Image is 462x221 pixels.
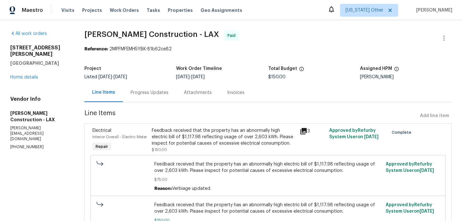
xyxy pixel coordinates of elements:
[92,135,147,139] span: Interior Overall - Electric Meter
[420,168,434,173] span: [DATE]
[176,75,205,79] span: -
[10,125,69,142] p: [PERSON_NAME][EMAIL_ADDRESS][DOMAIN_NAME]
[176,66,222,71] h5: Work Order Timeline
[10,75,38,80] a: Home details
[92,89,115,96] div: Line Items
[84,75,127,79] span: Listed
[176,75,190,79] span: [DATE]
[98,75,127,79] span: -
[360,75,452,79] div: [PERSON_NAME]
[84,110,417,122] span: Line Items
[98,75,112,79] span: [DATE]
[346,7,383,13] span: [US_STATE] Other
[154,186,172,191] span: Reason:
[227,32,238,39] span: Paid
[10,45,69,57] h2: [STREET_ADDRESS][PERSON_NAME]
[10,110,69,123] h5: [PERSON_NAME] Construction - LAX
[268,66,297,71] h5: Total Budget
[114,75,127,79] span: [DATE]
[394,66,399,75] span: The hpm assigned to this work order.
[61,7,74,13] span: Visits
[329,128,379,139] span: Approved by Refurby System User on
[300,127,325,135] div: 3
[10,60,69,66] h5: [GEOGRAPHIC_DATA]
[154,176,382,183] span: $75.00
[93,143,111,150] span: Repair
[184,89,212,96] div: Attachments
[84,46,452,52] div: 2MPFMFEMH5YBK-81b62ce82
[414,7,452,13] span: [PERSON_NAME]
[299,66,304,75] span: The total cost of line items that have been proposed by Opendoor. This sum includes line items th...
[420,209,434,214] span: [DATE]
[154,161,382,174] span: Feedback received that the property has an abnormally high electric bill of $1,117.98 reflecting ...
[10,96,69,102] h4: Vendor Info
[10,31,47,36] a: All work orders
[172,186,211,191] span: Verbiage updated.
[84,66,101,71] h5: Project
[110,7,139,13] span: Work Orders
[360,66,392,71] h5: Assigned HPM
[392,129,414,136] span: Complete
[168,7,193,13] span: Properties
[84,47,108,51] b: Reference:
[268,75,286,79] span: $150.00
[84,30,219,38] span: [PERSON_NAME] Construction - LAX
[364,135,379,139] span: [DATE]
[10,144,69,150] p: [PHONE_NUMBER]
[82,7,102,13] span: Projects
[22,7,43,13] span: Maestro
[191,75,205,79] span: [DATE]
[227,89,244,96] div: Invoices
[152,148,167,152] span: $150.00
[92,128,111,133] span: Electrical
[386,162,434,173] span: Approved by Refurby System User on
[152,127,296,147] div: Feedback received that the property has an abnormally high electric bill of $1,117.98 reflecting ...
[131,89,168,96] div: Progress Updates
[386,203,434,214] span: Approved by Refurby System User on
[201,7,242,13] span: Geo Assignments
[154,202,382,215] span: Feedback received that the property has an abnormally high electric bill of $1,117.98 reflecting ...
[147,8,160,13] span: Tasks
